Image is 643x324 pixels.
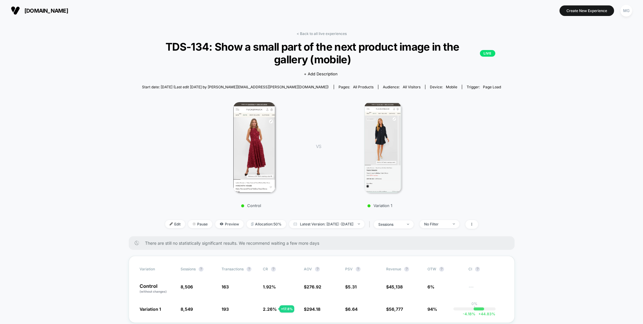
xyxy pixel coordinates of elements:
[620,5,632,17] div: MG
[356,267,361,272] button: ?
[345,284,357,289] span: $
[353,85,374,89] span: all products
[471,301,478,306] p: 0%
[145,241,503,246] span: There are still no statistically significant results. We recommend waiting a few more days
[389,284,403,289] span: 45,138
[386,307,403,312] span: $
[345,267,353,271] span: PSV
[378,222,402,227] div: sessions
[247,220,286,228] span: Allocation: 50%
[24,8,68,14] span: [DOMAIN_NAME]
[386,284,403,289] span: $
[339,85,374,89] div: Pages:
[358,223,360,225] img: end
[483,85,501,89] span: Page Load
[327,203,433,208] p: Variation 1
[222,284,229,289] span: 163
[181,284,193,289] span: 8,506
[307,284,321,289] span: 276.92
[427,267,461,272] span: OTW
[386,267,401,271] span: Revenue
[345,307,358,312] span: $
[468,285,503,294] span: ---
[198,203,304,208] p: Control
[559,5,614,16] button: Create New Experience
[367,220,374,229] span: |
[307,307,320,312] span: 294.18
[389,307,403,312] span: 56,777
[247,267,251,272] button: ?
[619,5,634,17] button: MG
[304,284,321,289] span: $
[424,222,448,226] div: No Filter
[165,220,185,228] span: Edit
[170,222,173,225] img: edit
[263,307,277,312] span: 2.26 %
[279,305,294,313] div: + 17.8 %
[222,267,244,271] span: Transactions
[271,267,276,272] button: ?
[294,222,297,225] img: calendar
[475,267,480,272] button: ?
[199,267,203,272] button: ?
[140,307,161,312] span: Variation 1
[140,267,173,272] span: Variation
[474,306,475,310] p: |
[475,312,495,316] span: 44.83 %
[233,102,275,193] img: Control main
[181,307,193,312] span: 8,549
[193,222,196,225] img: end
[348,307,358,312] span: 6.64
[425,85,462,89] span: Device:
[140,290,167,293] span: (without changes)
[383,85,421,89] div: Audience:
[468,267,502,272] span: CI
[348,284,357,289] span: 5.31
[297,31,347,36] a: < Back to all live experiences
[181,267,196,271] span: Sessions
[478,312,481,316] span: +
[9,6,70,15] button: [DOMAIN_NAME]
[403,85,421,89] span: All Visitors
[142,85,329,89] span: Start date: [DATE] (Last edit [DATE] by [PERSON_NAME][EMAIL_ADDRESS][PERSON_NAME][DOMAIN_NAME])
[467,85,501,89] div: Trigger:
[304,267,312,271] span: AOV
[315,267,320,272] button: ?
[453,223,455,225] img: end
[222,307,229,312] span: 193
[140,284,175,294] p: Control
[316,144,321,149] span: VS
[364,102,401,193] img: Variation 1 main
[427,284,434,289] span: 6%
[188,220,212,228] span: Pause
[439,267,444,272] button: ?
[263,284,276,289] span: 1.92 %
[427,307,437,312] span: 94%
[304,71,338,77] span: + Add Description
[463,312,475,316] span: -4.18 %
[480,50,495,57] p: LIVE
[251,222,254,226] img: rebalance
[446,85,457,89] span: mobile
[404,267,409,272] button: ?
[11,6,20,15] img: Visually logo
[289,220,364,228] span: Latest Version: [DATE] - [DATE]
[148,40,495,66] span: TDS-134: Show a small part of the next product image in the gallery (mobile)
[407,224,409,225] img: end
[215,220,244,228] span: Preview
[263,267,268,271] span: CR
[304,307,320,312] span: $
